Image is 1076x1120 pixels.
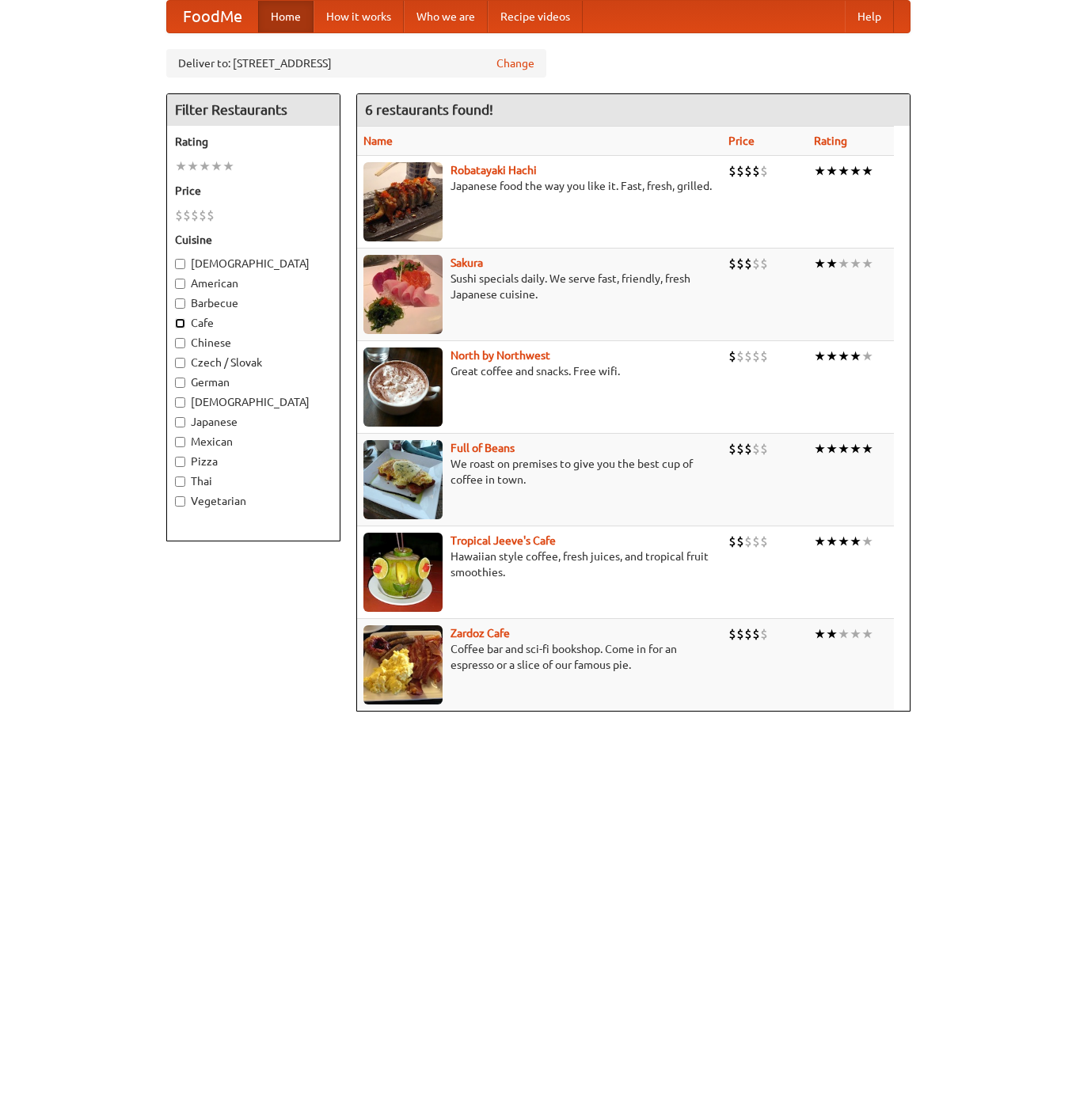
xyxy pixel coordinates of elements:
li: ★ [850,347,861,365]
a: Recipe videos [488,1,583,32]
img: beans.jpg [363,440,443,519]
li: $ [736,347,744,365]
p: Japanese food the way you like it. Fast, fresh, grilled. [363,178,717,194]
li: $ [744,533,752,550]
input: [DEMOGRAPHIC_DATA] [175,397,185,408]
li: ★ [814,255,826,272]
input: Barbecue [175,298,185,309]
a: Change [496,55,534,71]
input: Cafe [175,318,185,328]
label: Barbecue [175,295,332,311]
label: [DEMOGRAPHIC_DATA] [175,394,332,410]
li: ★ [838,440,850,457]
li: ★ [861,255,873,272]
a: North by Northwest [451,349,550,362]
li: $ [752,347,760,365]
li: ★ [222,158,234,175]
a: How it works [314,1,404,32]
li: ★ [838,162,850,180]
label: American [175,275,332,291]
p: We roast on premises to give you the best cup of coffee in town. [363,456,717,488]
a: Sakura [451,256,483,269]
li: ★ [199,158,211,175]
input: Japanese [175,417,185,427]
label: Czech / Slovak [175,355,332,370]
li: ★ [826,625,838,643]
li: ★ [850,440,861,457]
img: zardoz.jpg [363,625,443,704]
a: Zardoz Cafe [451,627,510,640]
li: $ [760,625,768,643]
li: ★ [826,533,838,550]
li: $ [736,533,744,550]
li: $ [736,440,744,457]
li: ★ [861,347,873,365]
li: ★ [211,158,222,175]
div: Deliver to: [STREET_ADDRESS] [166,49,546,78]
li: $ [207,207,215,224]
li: ★ [850,533,861,550]
input: Vegetarian [175,496,185,507]
h5: Price [175,183,332,199]
input: [DEMOGRAPHIC_DATA] [175,259,185,269]
li: ★ [850,625,861,643]
li: ★ [814,347,826,365]
label: [DEMOGRAPHIC_DATA] [175,256,332,271]
li: ★ [826,347,838,365]
li: $ [728,625,736,643]
img: north.jpg [363,347,443,427]
a: Rating [814,135,847,147]
li: $ [760,347,768,365]
a: Robatayaki Hachi [451,164,537,177]
li: $ [752,533,760,550]
p: Great coffee and snacks. Free wifi. [363,363,717,379]
li: $ [175,207,183,224]
a: Name [363,135,393,147]
li: ★ [826,162,838,180]
a: Home [258,1,314,32]
img: robatayaki.jpg [363,162,443,241]
input: Chinese [175,338,185,348]
li: $ [744,440,752,457]
ng-pluralize: 6 restaurants found! [365,102,493,117]
a: Full of Beans [451,442,515,454]
li: ★ [175,158,187,175]
p: Sushi specials daily. We serve fast, friendly, fresh Japanese cuisine. [363,271,717,302]
li: $ [760,162,768,180]
li: $ [744,162,752,180]
li: $ [728,440,736,457]
li: ★ [814,440,826,457]
li: $ [744,625,752,643]
li: ★ [838,625,850,643]
li: $ [728,255,736,272]
li: $ [736,625,744,643]
li: ★ [826,440,838,457]
li: $ [760,255,768,272]
li: ★ [838,533,850,550]
h4: Filter Restaurants [167,94,340,126]
li: ★ [861,533,873,550]
li: ★ [861,440,873,457]
label: Vegetarian [175,493,332,509]
li: $ [728,533,736,550]
label: Japanese [175,414,332,430]
li: $ [728,347,736,365]
li: $ [752,255,760,272]
li: $ [752,162,760,180]
li: $ [199,207,207,224]
li: ★ [850,162,861,180]
li: ★ [814,625,826,643]
input: American [175,279,185,289]
a: Tropical Jeeve's Cafe [451,534,556,547]
li: ★ [826,255,838,272]
li: $ [752,625,760,643]
li: $ [191,207,199,224]
li: ★ [861,162,873,180]
li: $ [744,255,752,272]
a: Help [845,1,894,32]
li: $ [736,255,744,272]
